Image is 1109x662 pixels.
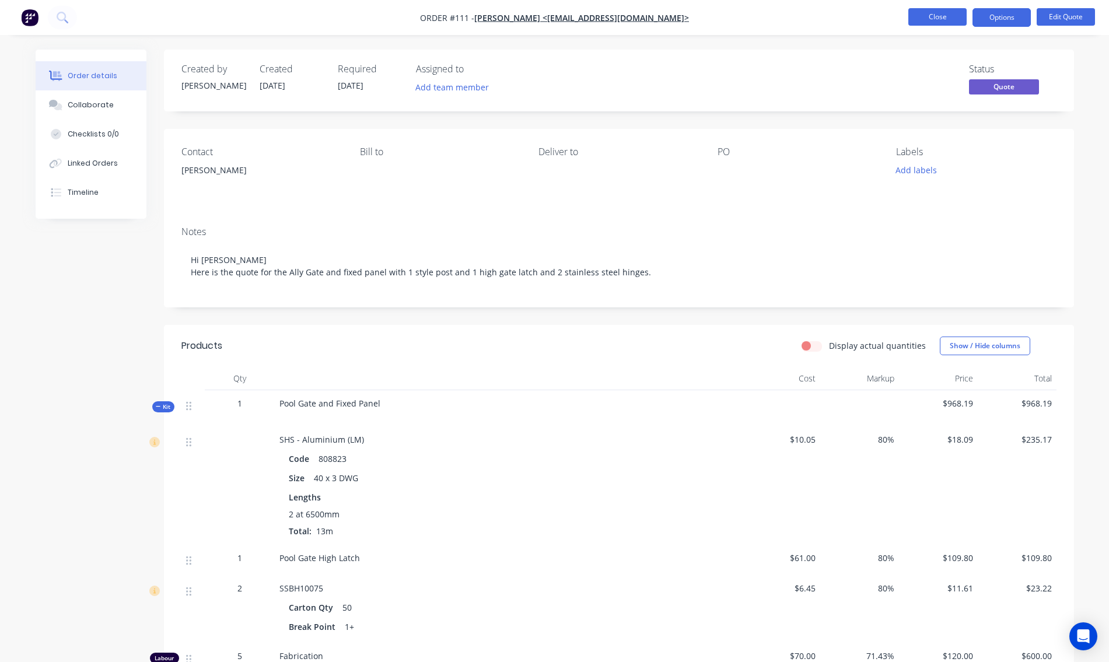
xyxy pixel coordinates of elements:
button: Quote [969,79,1039,97]
button: Collaborate [36,90,146,120]
div: Contact [181,146,341,157]
div: 50 [338,599,356,616]
div: Deliver to [538,146,698,157]
span: $968.19 [982,397,1052,409]
span: $11.61 [904,582,973,594]
span: Lengths [289,491,321,503]
span: $10.05 [746,433,816,446]
div: Created by [181,64,246,75]
div: Size [289,470,309,486]
div: Assigned to [416,64,533,75]
div: Cost [741,367,820,390]
button: Edit Quote [1037,8,1095,26]
button: Add team member [409,79,495,95]
div: 808823 [314,450,351,467]
span: $235.17 [982,433,1052,446]
span: 80% [825,552,894,564]
div: Bill to [360,146,520,157]
span: Kit [156,402,171,411]
div: Hi [PERSON_NAME] Here is the quote for the Ally Gate and fixed panel with 1 style post and 1 high... [181,242,1056,290]
span: $23.22 [982,582,1052,594]
span: SHS - Aluminium (LM) [279,434,364,445]
div: Break Point [289,618,340,635]
div: Order details [68,71,117,81]
span: Fabrication [279,650,323,661]
div: Total [978,367,1056,390]
label: Display actual quantities [829,339,926,352]
a: [PERSON_NAME] <[EMAIL_ADDRESS][DOMAIN_NAME]> [474,12,689,23]
span: 80% [825,582,894,594]
span: $600.00 [982,650,1052,662]
span: 2 at 6500mm [289,508,340,520]
div: Qty [205,367,275,390]
div: Kit [152,401,174,412]
div: Carton Qty [289,599,338,616]
div: Checklists 0/0 [68,129,119,139]
div: Products [181,339,222,353]
img: Factory [21,9,39,26]
span: Quote [969,79,1039,94]
button: Add team member [416,79,495,95]
span: $120.00 [904,650,973,662]
span: $70.00 [746,650,816,662]
span: Pool Gate and Fixed Panel [279,398,380,409]
span: $109.80 [904,552,973,564]
span: 5 [237,650,242,662]
span: Pool Gate High Latch [279,552,360,563]
button: Order details [36,61,146,90]
span: $968.19 [904,397,973,409]
span: 71.43% [825,650,894,662]
span: 1 [237,552,242,564]
div: 40 x 3 DWG [309,470,363,486]
div: Notes [181,226,1056,237]
div: Code [289,450,314,467]
div: 1+ [340,618,359,635]
button: Close [908,8,967,26]
span: Total: [289,526,312,537]
div: Collaborate [68,100,114,110]
button: Show / Hide columns [940,337,1030,355]
span: 1 [237,397,242,409]
span: SSBH10075 [279,583,323,594]
span: $18.09 [904,433,973,446]
div: Price [899,367,978,390]
span: $61.00 [746,552,816,564]
div: [PERSON_NAME] [181,162,341,199]
div: [PERSON_NAME] [181,162,341,178]
div: Linked Orders [68,158,118,169]
span: Order #111 - [420,12,474,23]
span: $6.45 [746,582,816,594]
span: [DATE] [338,80,363,91]
div: Open Intercom Messenger [1069,622,1097,650]
button: Add labels [890,162,943,178]
div: Required [338,64,402,75]
div: [PERSON_NAME] [181,79,246,92]
div: Status [969,64,1056,75]
span: 13m [312,526,338,537]
span: 2 [237,582,242,594]
div: PO [718,146,877,157]
button: Checklists 0/0 [36,120,146,149]
span: 80% [825,433,894,446]
span: $109.80 [982,552,1052,564]
button: Timeline [36,178,146,207]
div: Labels [896,146,1056,157]
div: Markup [820,367,899,390]
span: [DATE] [260,80,285,91]
div: Created [260,64,324,75]
div: Timeline [68,187,99,198]
button: Linked Orders [36,149,146,178]
button: Options [972,8,1031,27]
